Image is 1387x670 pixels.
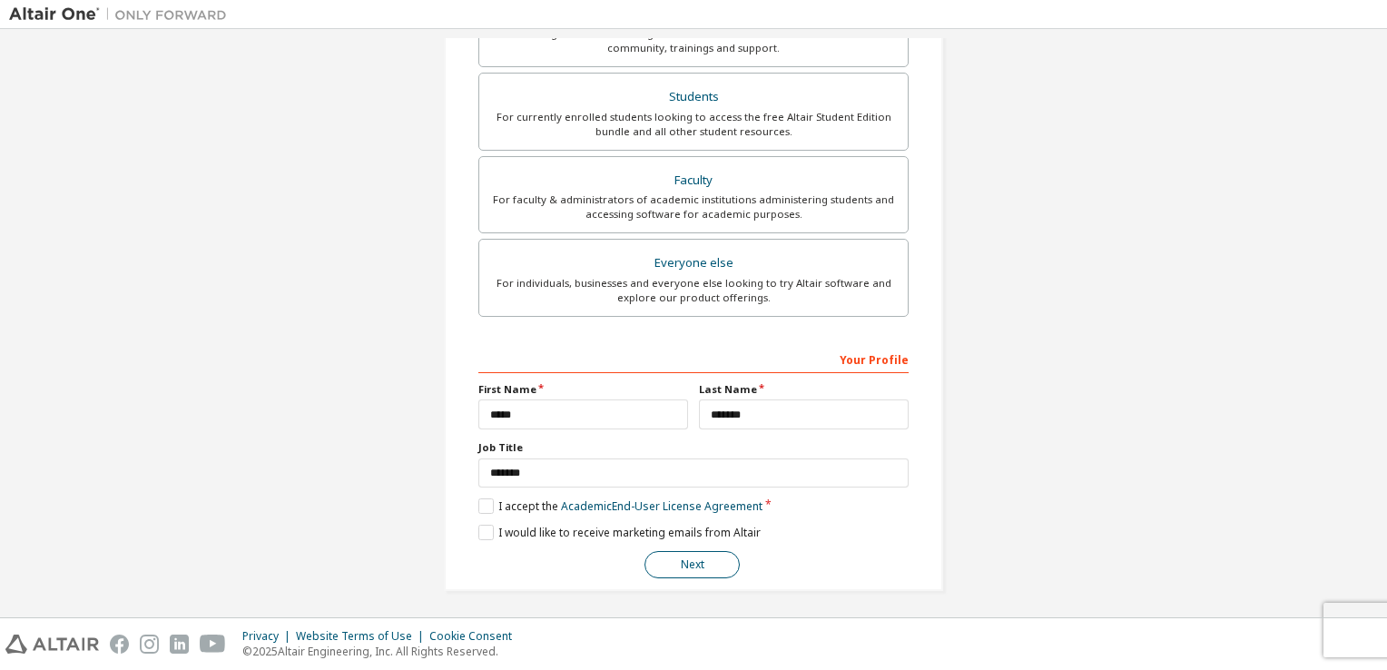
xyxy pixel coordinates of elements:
[478,344,909,373] div: Your Profile
[490,168,897,193] div: Faculty
[242,629,296,644] div: Privacy
[429,629,523,644] div: Cookie Consent
[478,440,909,455] label: Job Title
[140,635,159,654] img: instagram.svg
[5,635,99,654] img: altair_logo.svg
[644,551,740,578] button: Next
[170,635,189,654] img: linkedin.svg
[478,382,688,397] label: First Name
[490,84,897,110] div: Students
[110,635,129,654] img: facebook.svg
[561,498,762,514] a: Academic End-User License Agreement
[242,644,523,659] p: © 2025 Altair Engineering, Inc. All Rights Reserved.
[699,382,909,397] label: Last Name
[478,498,762,514] label: I accept the
[200,635,226,654] img: youtube.svg
[490,276,897,305] div: For individuals, businesses and everyone else looking to try Altair software and explore our prod...
[9,5,236,24] img: Altair One
[490,192,897,222] div: For faculty & administrators of academic institutions administering students and accessing softwa...
[296,629,429,644] div: Website Terms of Use
[478,525,761,540] label: I would like to receive marketing emails from Altair
[490,110,897,139] div: For currently enrolled students looking to access the free Altair Student Edition bundle and all ...
[490,251,897,276] div: Everyone else
[490,26,897,55] div: For existing customers looking to access software downloads, HPC resources, community, trainings ...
